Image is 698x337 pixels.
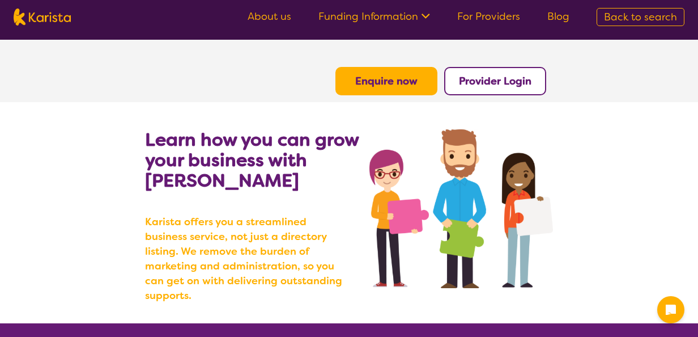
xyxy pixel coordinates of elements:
b: Learn how you can grow your business with [PERSON_NAME] [145,128,359,192]
img: grow your business with Karista [369,129,553,288]
img: Karista logo [14,9,71,26]
a: For Providers [457,10,520,23]
a: Funding Information [318,10,430,23]
a: About us [248,10,291,23]
button: Enquire now [335,67,437,95]
a: Back to search [597,8,684,26]
a: Enquire now [355,74,418,88]
span: Back to search [604,10,677,24]
a: Blog [547,10,569,23]
a: Provider Login [459,74,531,88]
button: Provider Login [444,67,546,95]
b: Karista offers you a streamlined business service, not just a directory listing. We remove the bu... [145,214,349,303]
